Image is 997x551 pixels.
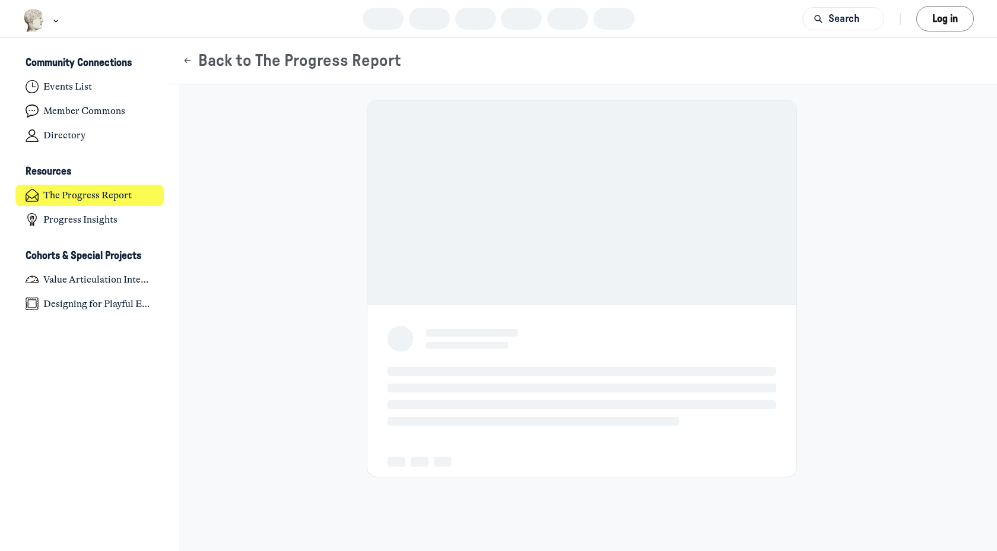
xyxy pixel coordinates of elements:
a: The Progress Report [15,185,164,207]
h4: The Progress Report [43,189,132,201]
h4: Member Commons [43,105,125,117]
button: Museums as Progress logo [23,8,62,33]
a: Value Articulation Intensive (Cultural Leadership Lab) [15,268,164,290]
h3: Community Connections [26,57,132,69]
a: Member Commons [15,100,164,122]
a: Events List [15,76,164,98]
button: Back to The Progress Report [182,51,401,71]
button: Search [802,7,884,30]
h3: Resources [26,166,71,178]
header: Page Header [167,38,997,84]
a: Designing for Playful Engagement [15,293,164,315]
button: Log in [916,6,974,31]
h4: Designing for Playful Engagement [43,298,154,310]
h4: Progress Insights [43,214,118,226]
h4: Value Articulation Intensive (Cultural Leadership Lab) [43,274,154,286]
button: ResourcesCollapse space [15,162,164,182]
h4: Directory [43,129,85,141]
a: Progress Insights [15,209,164,231]
img: Museums as Progress logo [23,9,45,32]
h3: Cohorts & Special Projects [26,250,141,262]
a: Directory [15,125,164,147]
h4: Events List [43,81,92,93]
button: Cohorts & Special ProjectsCollapse space [15,246,164,266]
button: Community ConnectionsCollapse space [15,53,164,74]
